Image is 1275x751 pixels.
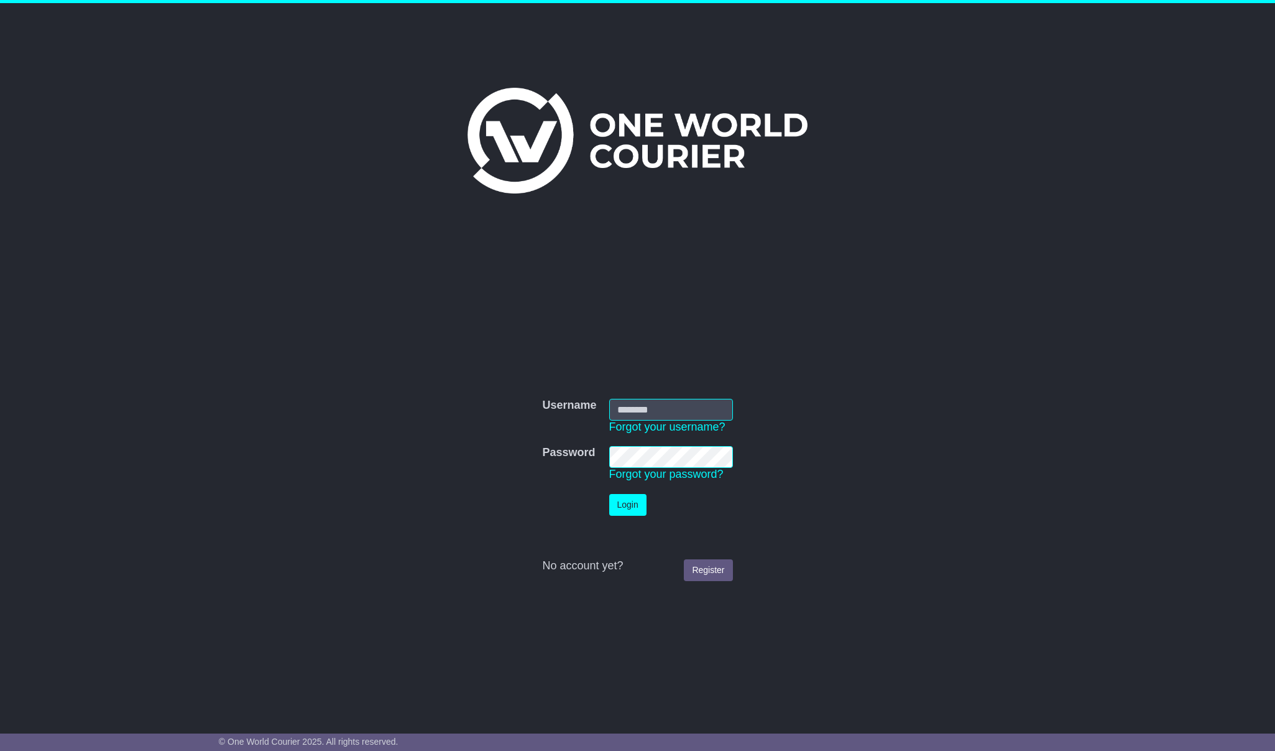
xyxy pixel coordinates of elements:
[542,399,596,413] label: Username
[684,559,732,581] a: Register
[219,737,398,747] span: © One World Courier 2025. All rights reserved.
[609,494,647,516] button: Login
[542,559,732,573] div: No account yet?
[609,468,724,480] a: Forgot your password?
[542,446,595,460] label: Password
[467,88,807,194] img: One World
[609,421,725,433] a: Forgot your username?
